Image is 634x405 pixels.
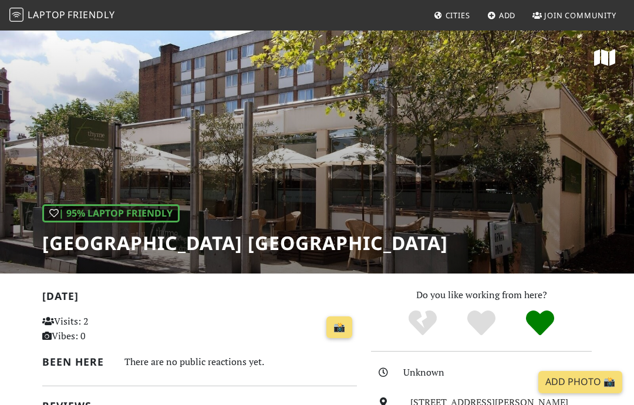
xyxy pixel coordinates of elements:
[42,204,180,223] div: | 95% Laptop Friendly
[124,353,357,370] div: There are no public reactions yet.
[42,290,357,307] h2: [DATE]
[429,5,475,26] a: Cities
[511,309,569,338] div: Definitely!
[538,371,622,393] a: Add Photo 📸
[452,309,511,338] div: Yes
[403,365,599,380] div: Unknown
[42,232,448,254] h1: [GEOGRAPHIC_DATA] [GEOGRAPHIC_DATA]
[544,10,616,21] span: Join Community
[326,316,352,339] a: 📸
[499,10,516,21] span: Add
[393,309,452,338] div: No
[9,8,23,22] img: LaptopFriendly
[9,5,115,26] a: LaptopFriendly LaptopFriendly
[371,288,592,303] p: Do you like working from here?
[28,8,66,21] span: Laptop
[68,8,114,21] span: Friendly
[42,356,110,368] h2: Been here
[42,314,138,344] p: Visits: 2 Vibes: 0
[528,5,621,26] a: Join Community
[483,5,521,26] a: Add
[446,10,470,21] span: Cities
